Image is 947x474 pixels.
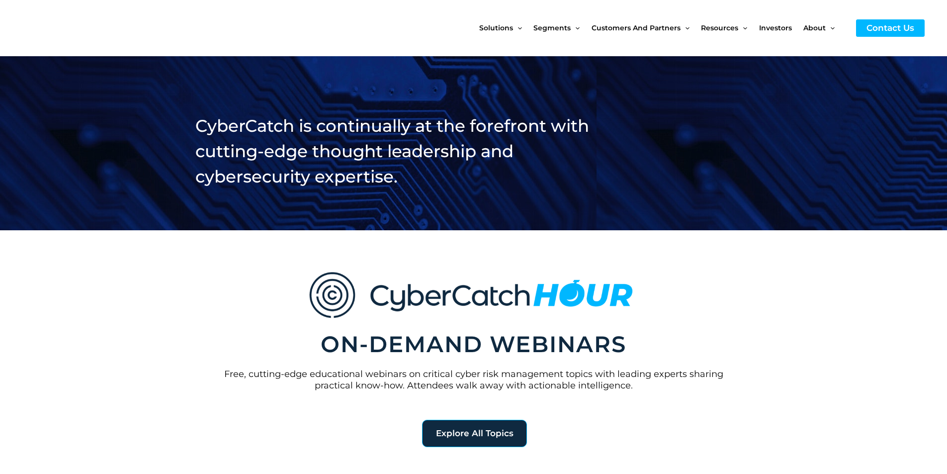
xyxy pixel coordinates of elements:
p: Free, cutting-edge educational webinars on critical cyber risk management topics with leading exp... [215,369,732,392]
span: Menu Toggle [513,7,522,49]
span: Explore All Topics [436,429,514,438]
span: Menu Toggle [681,7,689,49]
a: Contact Us [856,19,925,37]
img: CyberCatch [17,7,137,49]
span: Segments [533,7,571,49]
span: Solutions [479,7,513,49]
h2: CyberCatch is continually at the forefront with cutting-edge thought leadership and cybersecurity... [195,113,624,190]
span: Customers and Partners [592,7,681,49]
nav: Site Navigation: New Main Menu [479,7,846,49]
span: Investors [759,7,792,49]
span: Menu Toggle [738,7,747,49]
h2: ON-DEMAND WEBINARS [195,330,752,359]
span: Menu Toggle [826,7,835,49]
span: About [803,7,826,49]
span: Resources [701,7,738,49]
a: Explore All Topics [422,420,527,447]
span: Menu Toggle [571,7,580,49]
a: Investors [759,7,803,49]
